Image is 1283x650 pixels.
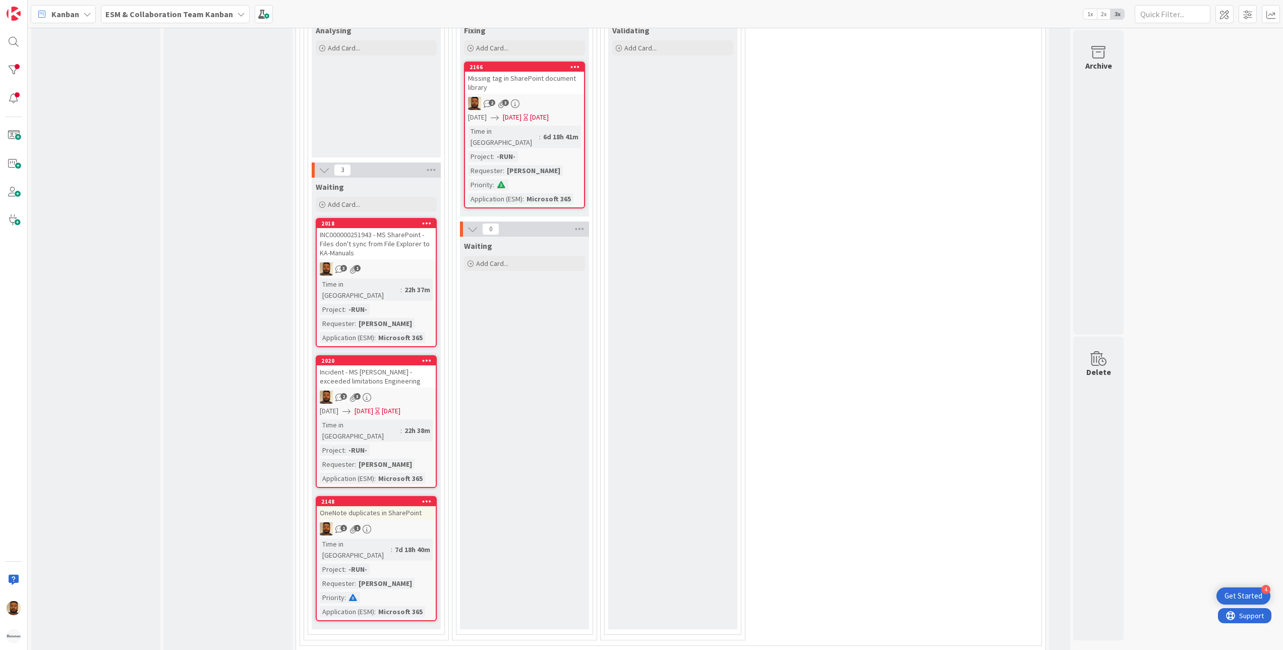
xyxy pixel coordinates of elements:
[493,151,494,162] span: :
[320,318,355,329] div: Requester
[317,228,436,259] div: INC000000251943 - MS SharePoint - Files don't sync from File Explorer to KA-Manuals
[465,63,584,72] div: 2166
[541,131,581,142] div: 6d 18h 41m
[402,284,433,295] div: 22h 37m
[317,356,436,388] div: 2020Incident - MS [PERSON_NAME] - exceeded limitations Engineering
[320,538,391,561] div: Time in [GEOGRAPHIC_DATA]
[340,525,347,531] span: 1
[317,356,436,365] div: 2020
[400,425,402,436] span: :
[356,318,415,329] div: [PERSON_NAME]
[504,165,563,176] div: [PERSON_NAME]
[464,241,492,251] span: Waiting
[320,445,344,456] div: Project
[317,391,436,404] div: DM
[355,318,356,329] span: :
[1097,9,1111,19] span: 2x
[356,459,415,470] div: [PERSON_NAME]
[612,25,650,35] span: Validating
[320,419,400,442] div: Time in [GEOGRAPHIC_DATA]
[328,200,360,209] span: Add Card...
[468,193,522,204] div: Application (ESM)
[465,97,584,110] div: DM
[7,7,21,21] img: Visit kanbanzone.com
[320,592,344,603] div: Priority
[1085,60,1112,72] div: Archive
[376,606,425,617] div: Microsoft 365
[344,564,346,575] span: :
[539,131,541,142] span: :
[355,578,356,589] span: :
[1216,587,1270,605] div: Open Get Started checklist, remaining modules: 4
[494,151,518,162] div: -RUN-
[468,97,481,110] img: DM
[316,182,344,192] span: Waiting
[317,365,436,388] div: Incident - MS [PERSON_NAME] - exceeded limitations Engineering
[320,406,338,416] span: [DATE]
[328,43,360,52] span: Add Card...
[321,357,436,364] div: 2020
[465,72,584,94] div: Missing tag in SharePoint document library
[317,219,436,259] div: 2018INC000000251943 - MS SharePoint - Files don't sync from File Explorer to KA-Manuals
[392,544,433,555] div: 7d 18h 40m
[340,265,347,272] span: 3
[346,304,370,315] div: -RUN-
[344,592,346,603] span: :
[321,220,436,227] div: 2018
[320,459,355,470] div: Requester
[503,165,504,176] span: :
[354,393,361,400] span: 3
[356,578,415,589] div: [PERSON_NAME]
[320,578,355,589] div: Requester
[468,165,503,176] div: Requester
[468,151,493,162] div: Project
[1083,9,1097,19] span: 1x
[1261,585,1270,594] div: 4
[464,25,486,35] span: Fixing
[482,223,499,235] span: 0
[374,332,376,343] span: :
[354,265,361,272] span: 1
[522,193,524,204] span: :
[503,112,521,123] span: [DATE]
[334,164,351,176] span: 3
[344,445,346,456] span: :
[465,63,584,94] div: 2166Missing tag in SharePoint document library
[470,64,584,71] div: 2166
[476,43,508,52] span: Add Card...
[468,179,493,190] div: Priority
[317,506,436,519] div: OneNote duplicates in SharePoint
[489,99,495,106] span: 2
[317,522,436,535] div: DM
[346,564,370,575] div: -RUN-
[51,8,79,20] span: Kanban
[524,193,573,204] div: Microsoft 365
[320,564,344,575] div: Project
[468,126,539,148] div: Time in [GEOGRAPHIC_DATA]
[355,459,356,470] span: :
[468,112,487,123] span: [DATE]
[317,497,436,506] div: 2148
[1224,591,1262,601] div: Get Started
[320,262,333,276] img: DM
[376,473,425,484] div: Microsoft 365
[355,406,373,416] span: [DATE]
[502,99,509,106] span: 3
[391,544,392,555] span: :
[320,304,344,315] div: Project
[374,606,376,617] span: :
[1111,9,1124,19] span: 3x
[476,259,508,268] span: Add Card...
[624,43,657,52] span: Add Card...
[493,179,494,190] span: :
[344,304,346,315] span: :
[402,425,433,436] div: 22h 38m
[1086,366,1111,378] div: Delete
[346,445,370,456] div: -RUN-
[320,332,374,343] div: Application (ESM)
[7,601,21,615] img: DM
[321,498,436,505] div: 2148
[320,279,400,301] div: Time in [GEOGRAPHIC_DATA]
[7,629,21,643] img: avatar
[340,393,347,400] span: 2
